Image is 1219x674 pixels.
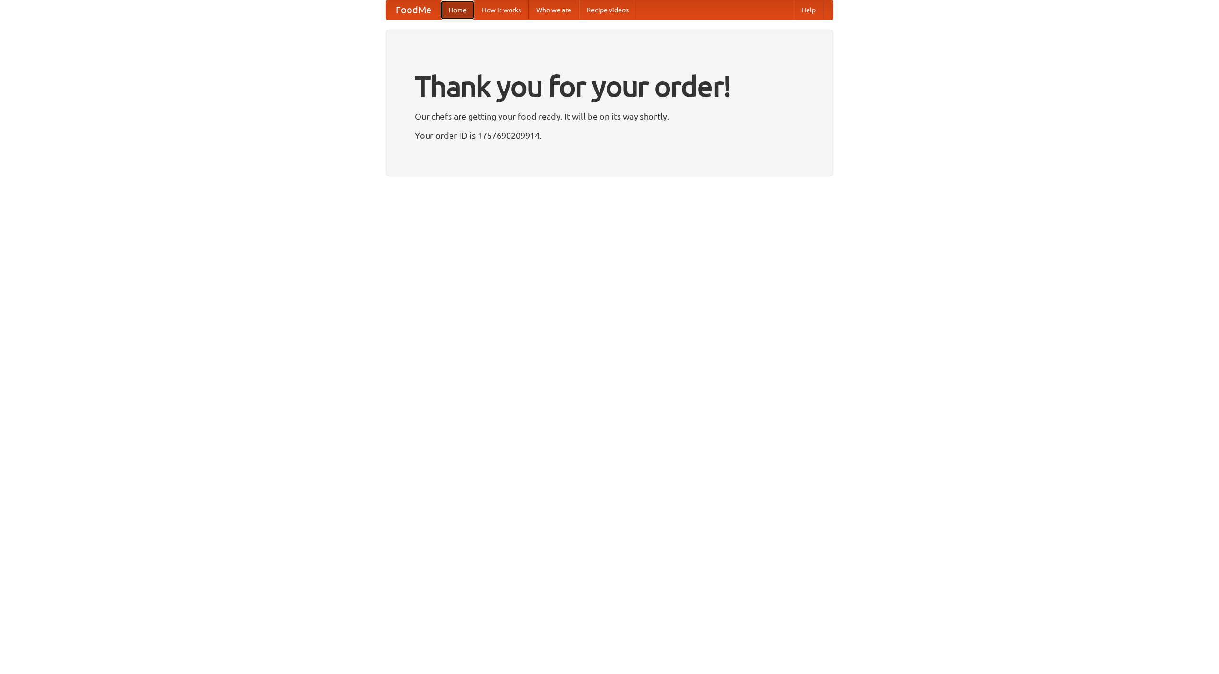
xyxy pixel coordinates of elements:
[415,128,804,142] p: Your order ID is 1757690209914.
[474,0,529,20] a: How it works
[579,0,636,20] a: Recipe videos
[415,109,804,123] p: Our chefs are getting your food ready. It will be on its way shortly.
[415,63,804,109] h1: Thank you for your order!
[386,0,441,20] a: FoodMe
[529,0,579,20] a: Who we are
[441,0,474,20] a: Home
[794,0,823,20] a: Help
